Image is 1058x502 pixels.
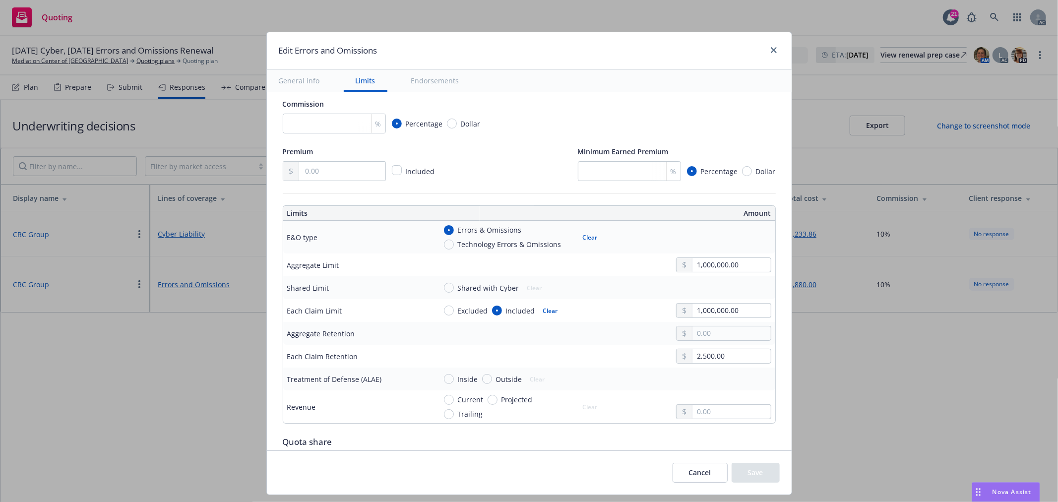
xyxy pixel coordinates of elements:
button: Cancel [673,463,728,483]
span: Included [506,306,535,316]
button: Nova Assist [972,482,1040,502]
span: Errors & Omissions [458,225,522,235]
div: E&O type [287,232,318,243]
th: Amount [534,206,775,221]
input: Included [492,306,502,315]
span: Minimum Earned Premium [578,147,669,156]
input: Dollar [742,166,752,176]
span: Dollar [756,166,776,177]
input: Percentage [392,119,402,128]
div: Drag to move [972,483,985,502]
span: Trailing [458,409,483,419]
input: Errors & Omissions [444,225,454,235]
input: 0.00 [692,304,770,317]
div: Quota share [283,436,776,448]
input: Current [444,395,454,405]
input: Outside [482,374,492,384]
span: Commission [283,99,324,109]
input: Shared with Cyber [444,283,454,293]
input: Technology Errors & Omissions [444,240,454,250]
span: Technology Errors & Omissions [458,239,561,250]
span: Current [458,394,484,405]
div: Each Claim Retention [287,351,358,362]
input: Trailing [444,409,454,419]
span: Nova Assist [993,488,1032,496]
input: 0.00 [692,405,770,419]
span: Premium [283,147,313,156]
span: Projected [501,394,533,405]
span: Included [406,167,435,176]
span: Excluded [458,306,488,316]
span: Percentage [406,119,443,129]
div: Shared Limit [287,283,329,293]
input: Percentage [687,166,697,176]
span: Outside [496,374,522,384]
div: Aggregate Retention [287,328,355,339]
h1: Edit Errors and Omissions [279,44,377,57]
button: Limits [344,69,387,92]
input: 0.00 [692,349,770,363]
a: close [768,44,780,56]
span: Dollar [461,119,481,129]
span: % [375,119,381,129]
input: Inside [444,374,454,384]
div: Each Claim Limit [287,306,342,316]
button: Endorsements [399,69,471,92]
input: 0.00 [692,326,770,340]
input: 0.00 [692,258,770,272]
button: General info [267,69,332,92]
input: Projected [488,395,498,405]
span: Percentage [701,166,738,177]
button: Clear [537,304,564,317]
div: Treatment of Defense (ALAE) [287,374,382,384]
div: Revenue [287,402,316,412]
input: Excluded [444,306,454,315]
div: Aggregate Limit [287,260,339,270]
span: % [671,166,677,177]
th: Limits [283,206,480,221]
span: Shared with Cyber [458,283,519,293]
span: Inside [458,374,478,384]
input: Dollar [447,119,457,128]
button: Clear [577,230,604,244]
input: 0.00 [299,162,385,181]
